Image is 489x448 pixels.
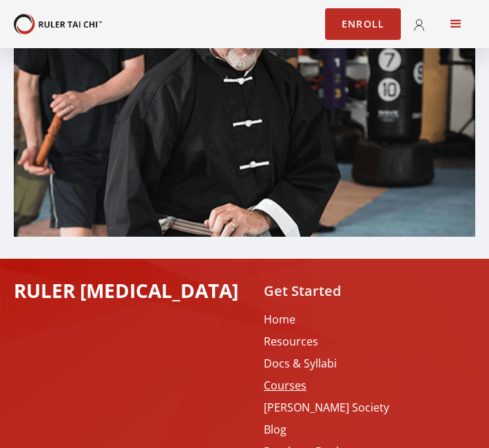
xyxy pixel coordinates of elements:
[264,356,389,370] a: Docs & Syllabi
[264,312,389,326] a: Home
[325,8,401,40] a: Enroll
[264,423,389,436] a: Blog
[264,401,389,414] a: [PERSON_NAME] Society
[14,14,102,34] img: Your Brand Name
[264,281,389,301] h2: Get Started
[14,14,102,34] a: home
[264,378,389,392] a: Courses
[437,5,475,43] div: menu
[14,281,220,307] a: RULER [MEDICAL_DATA]
[264,334,389,348] a: Resources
